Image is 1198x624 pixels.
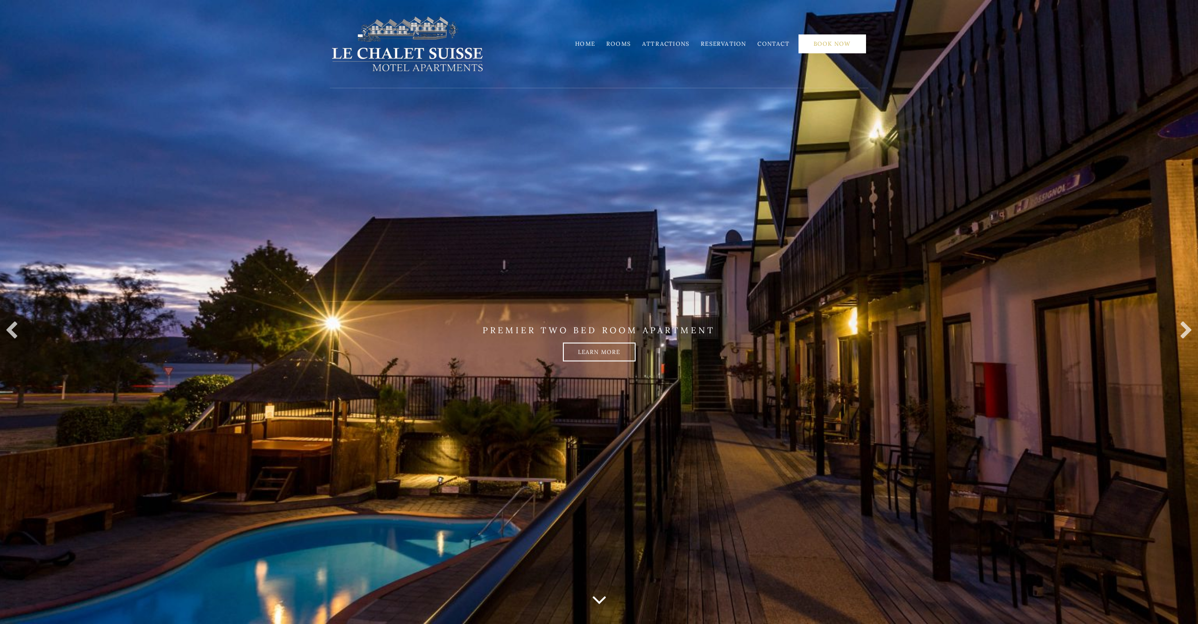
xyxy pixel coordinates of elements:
p: PREMIER TWO BED ROOM APARTMENT [330,325,868,336]
a: Reservation [701,40,746,47]
a: Contact [757,40,789,47]
a: Book Now [799,34,866,53]
a: Attractions [642,40,689,47]
img: lechaletsuisse [330,16,484,72]
a: Home [575,40,595,47]
a: Learn more [563,342,636,361]
a: Rooms [606,40,631,47]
